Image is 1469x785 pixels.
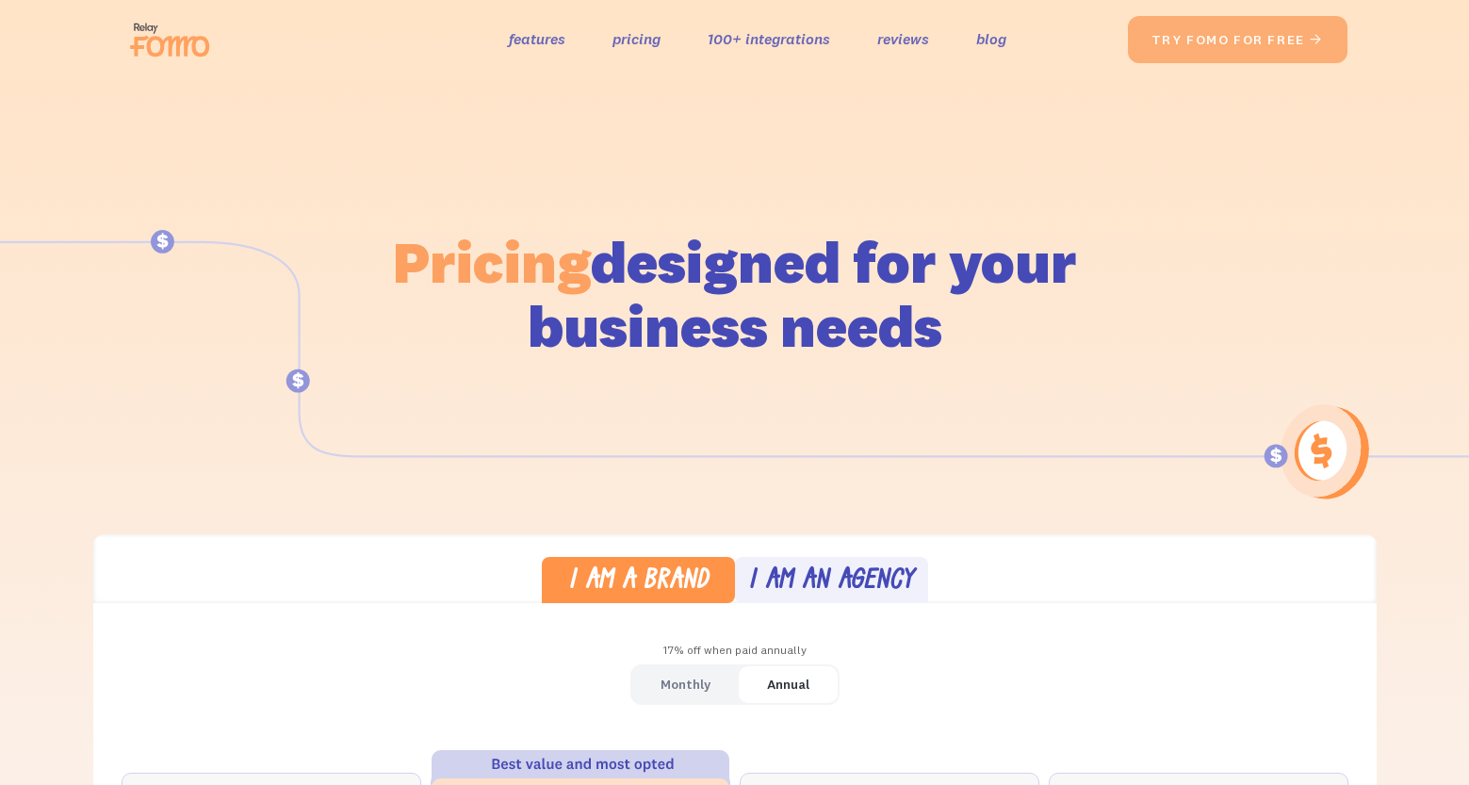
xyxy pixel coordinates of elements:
a: reviews [877,25,929,53]
a: features [509,25,565,53]
div: I am an agency [748,568,914,596]
h1: designed for your business needs [392,230,1078,358]
div: 17% off when paid annually [93,637,1377,664]
a: blog [976,25,1006,53]
div: I am a brand [568,568,709,596]
a: pricing [612,25,661,53]
a: try fomo for free [1128,16,1347,63]
span:  [1309,31,1324,48]
a: 100+ integrations [708,25,830,53]
span: Pricing [393,225,591,298]
div: Annual [767,671,809,698]
div: Monthly [661,671,710,698]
